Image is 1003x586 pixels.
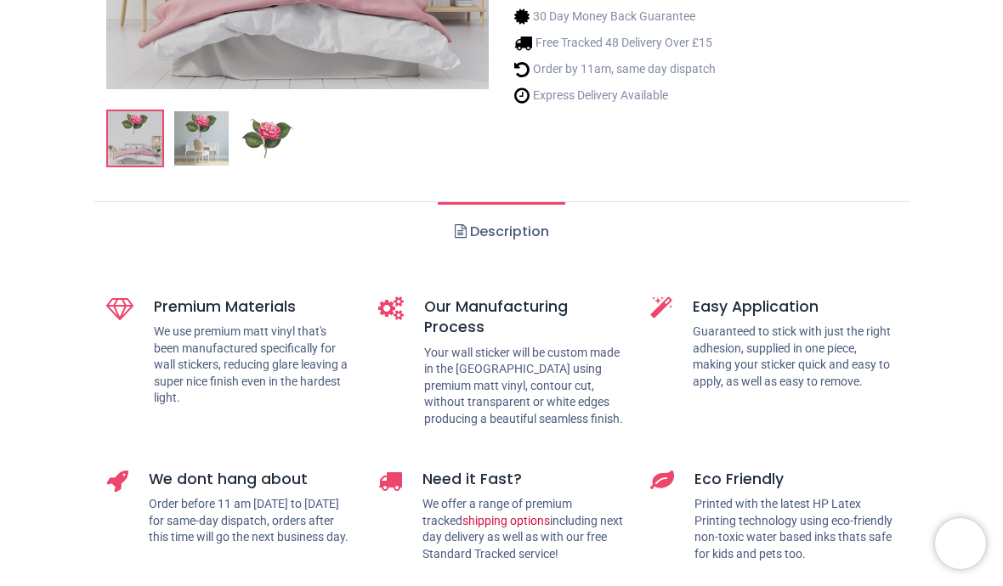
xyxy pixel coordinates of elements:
[514,60,758,78] li: Order by 11am, same day dispatch
[424,296,625,338] h5: Our Manufacturing Process
[241,111,295,166] img: WS-69744-03
[422,496,625,562] p: We offer a range of premium tracked including next day delivery as well as with our free Standard...
[422,469,625,490] h5: Need it Fast?
[694,496,897,562] p: Printed with the latest HP Latex Printing technology using eco-friendly non-toxic water based ink...
[462,514,550,527] a: shipping options
[693,324,897,390] p: Guaranteed to stick with just the right adhesion, supplied in one piece, making your sticker quic...
[149,469,353,490] h5: We dont hang about
[154,296,353,318] h5: Premium Materials
[694,469,897,490] h5: Eco Friendly
[154,324,353,407] p: We use premium matt vinyl that's been manufactured specifically for wall stickers, reducing glare...
[514,87,758,104] li: Express Delivery Available
[438,202,564,262] a: Description
[174,111,229,166] img: WS-69744-02
[514,8,758,25] li: 30 Day Money Back Guarantee
[108,111,162,166] img: Single Pink Rose Floral Wall Sticker
[149,496,353,546] p: Order before 11 am [DATE] to [DATE] for same-day dispatch, orders after this time will go the nex...
[693,296,897,318] h5: Easy Application
[935,518,986,569] iframe: Brevo live chat
[424,345,625,428] p: Your wall sticker will be custom made in the [GEOGRAPHIC_DATA] using premium matt vinyl, contour ...
[514,34,758,52] li: Free Tracked 48 Delivery Over £15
